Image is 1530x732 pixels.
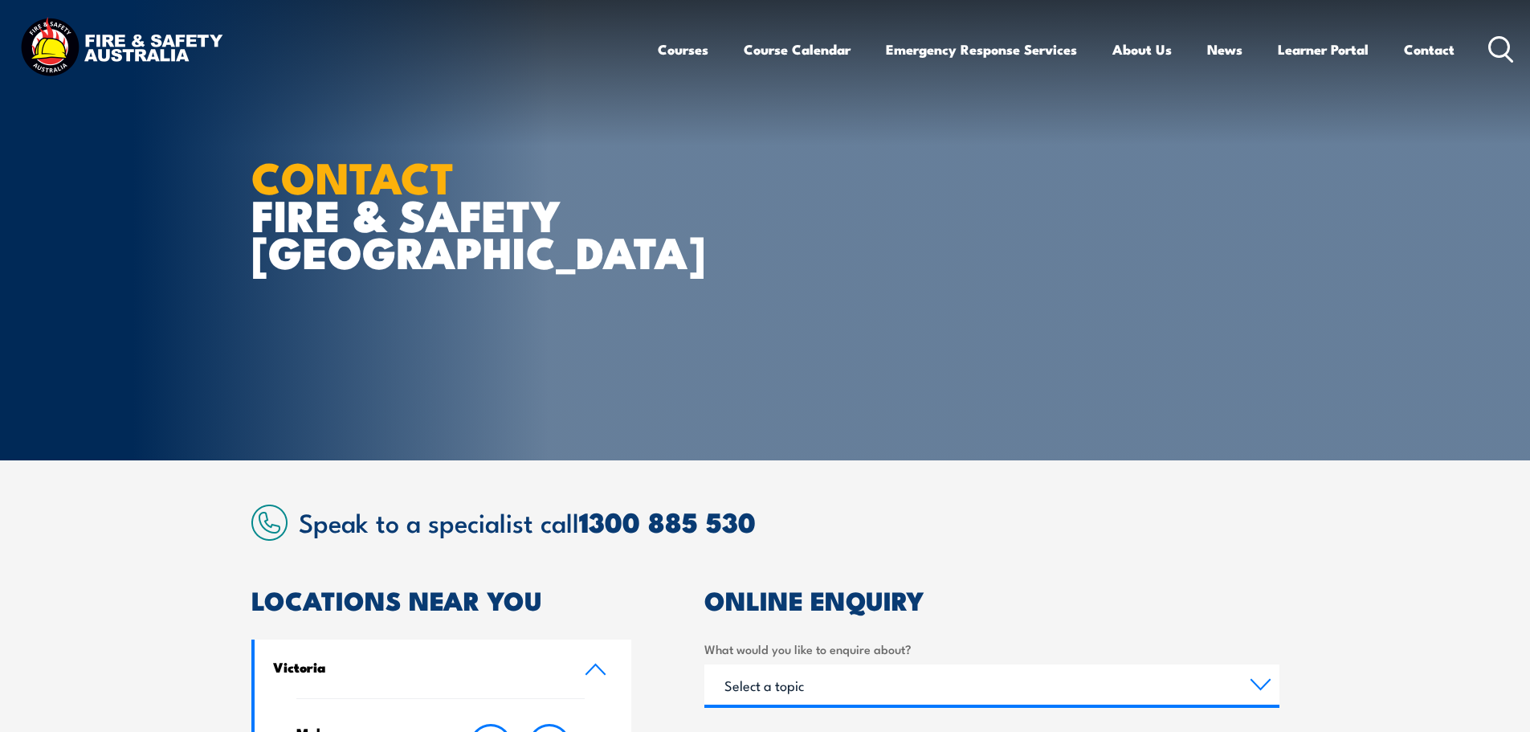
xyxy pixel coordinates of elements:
h1: FIRE & SAFETY [GEOGRAPHIC_DATA] [251,157,648,270]
a: Victoria [255,640,632,698]
a: About Us [1112,28,1172,71]
strong: CONTACT [251,142,455,209]
a: Emergency Response Services [886,28,1077,71]
h2: LOCATIONS NEAR YOU [251,588,632,611]
a: Learner Portal [1278,28,1369,71]
a: News [1207,28,1242,71]
a: Courses [658,28,708,71]
h4: Victoria [273,658,561,676]
h2: Speak to a specialist call [299,507,1279,536]
h2: ONLINE ENQUIRY [704,588,1279,611]
a: Course Calendar [744,28,851,71]
a: 1300 885 530 [579,500,756,542]
label: What would you like to enquire about? [704,640,1279,658]
a: Contact [1404,28,1455,71]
